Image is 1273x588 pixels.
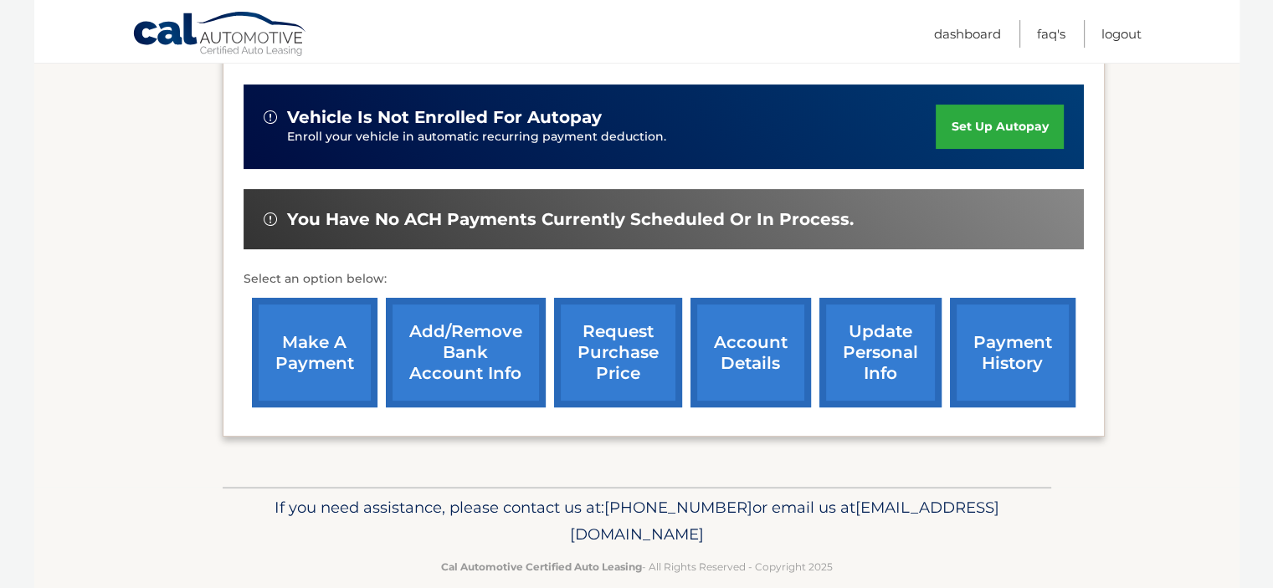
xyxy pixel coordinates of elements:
span: [PHONE_NUMBER] [604,498,752,517]
span: [EMAIL_ADDRESS][DOMAIN_NAME] [570,498,999,544]
img: alert-white.svg [264,212,277,226]
a: Dashboard [934,20,1001,48]
img: alert-white.svg [264,110,277,124]
a: request purchase price [554,298,682,407]
strong: Cal Automotive Certified Auto Leasing [441,560,642,573]
p: Enroll your vehicle in automatic recurring payment deduction. [287,128,937,146]
span: vehicle is not enrolled for autopay [287,107,602,128]
p: - All Rights Reserved - Copyright 2025 [234,558,1040,575]
a: Add/Remove bank account info [386,298,546,407]
a: set up autopay [936,105,1063,149]
p: Select an option below: [244,269,1084,289]
p: If you need assistance, please contact us at: or email us at [234,494,1040,548]
a: Cal Automotive [132,11,308,59]
a: payment history [950,298,1075,407]
a: Logout [1101,20,1142,48]
a: update personal info [819,298,942,407]
a: make a payment [252,298,377,407]
a: account details [690,298,811,407]
span: You have no ACH payments currently scheduled or in process. [287,209,854,230]
a: FAQ's [1037,20,1065,48]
